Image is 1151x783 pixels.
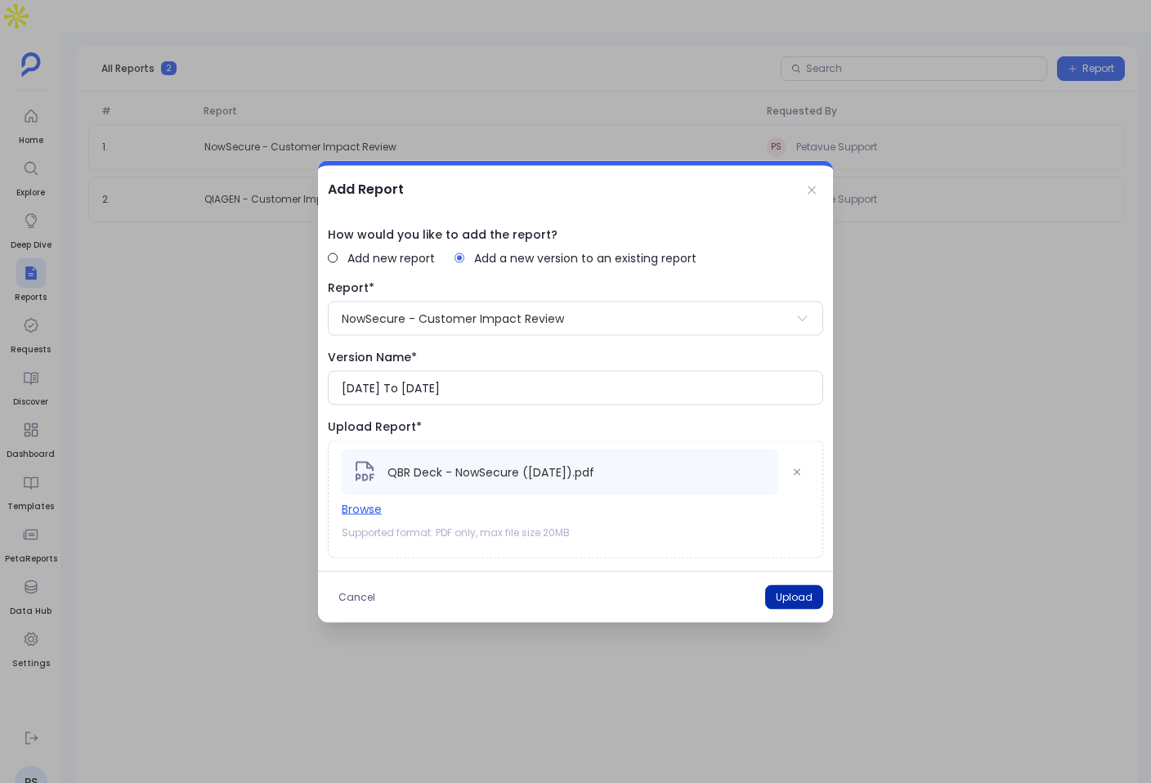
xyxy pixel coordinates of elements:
button: Browse [342,500,382,518]
button: Cancel [328,585,386,610]
span: Version Name* [328,349,823,366]
span: Supported format: PDF only, max file size 20MB [342,526,809,539]
button: Upload [765,585,823,610]
span: NowSecure - Customer Impact Review [342,311,564,327]
span: Upload Report* [328,418,823,436]
span: Report* [328,280,823,297]
span: Add a new version to an existing report [474,250,696,266]
button: NowSecure - Customer Impact Review [328,302,823,336]
span: QBR Deck - NowSecure ([DATE]).pdf [387,463,594,481]
span: Add new report [347,250,435,266]
span: How would you like to add the report? [328,226,823,244]
input: Enter version name [342,380,809,396]
h2: Add Report [328,179,404,200]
